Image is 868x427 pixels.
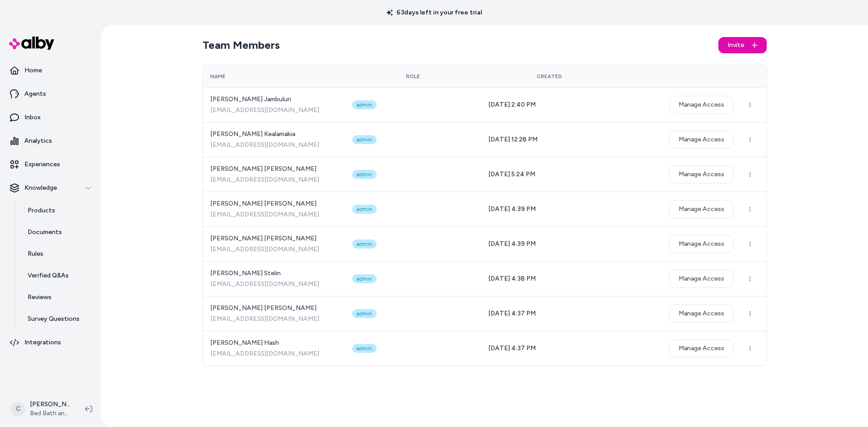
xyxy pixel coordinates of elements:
button: Manage Access [669,339,734,357]
p: Documents [28,228,62,237]
span: [PERSON_NAME] Hash [210,338,338,347]
p: Rules [28,249,43,258]
a: Integrations [4,332,98,353]
button: Manage Access [669,270,734,288]
span: [DATE] 4:37 PM [488,344,536,352]
span: [DATE] 5:24 PM [488,170,535,178]
p: 63 days left in your free trial [381,8,487,17]
button: Invite [718,37,767,53]
span: [PERSON_NAME] [PERSON_NAME] [210,164,338,174]
a: Reviews [19,286,98,308]
p: [PERSON_NAME] [30,400,71,409]
button: Manage Access [669,165,734,183]
a: Verified Q&As [19,265,98,286]
a: Rules [19,243,98,265]
div: admin [352,239,377,249]
span: C [11,402,25,416]
p: Products [28,206,55,215]
a: Documents [19,221,98,243]
a: Agents [4,83,98,105]
button: Manage Access [669,200,734,218]
button: Manage Access [669,305,734,323]
span: Invite [727,41,744,50]
a: Survey Questions [19,308,98,330]
a: Analytics [4,130,98,152]
span: [EMAIL_ADDRESS][DOMAIN_NAME] [210,280,338,289]
div: admin [352,170,377,179]
div: Created [488,73,610,80]
p: Integrations [24,338,61,347]
button: C[PERSON_NAME]Bed Bath and Beyond [5,394,78,423]
span: [EMAIL_ADDRESS][DOMAIN_NAME] [210,349,338,358]
div: Role [352,73,474,80]
button: Manage Access [669,96,734,114]
p: Knowledge [24,183,57,192]
div: admin [352,309,377,318]
span: [PERSON_NAME] Jambuluri [210,95,338,104]
span: [PERSON_NAME] [PERSON_NAME] [210,234,338,243]
div: admin [352,135,377,144]
img: alby Logo [9,37,54,50]
a: Inbox [4,107,98,128]
span: [EMAIL_ADDRESS][DOMAIN_NAME] [210,141,338,150]
span: [DATE] 12:28 PM [488,136,538,143]
span: [DATE] 4:37 PM [488,310,536,317]
div: Name [210,73,338,80]
div: admin [352,344,377,353]
span: [EMAIL_ADDRESS][DOMAIN_NAME] [210,245,338,254]
span: [DATE] 2:40 PM [488,101,536,108]
span: [PERSON_NAME] Stelin [210,269,338,278]
span: [DATE] 4:39 PM [488,240,536,248]
button: Manage Access [669,235,734,253]
h2: Team Members [203,38,280,52]
span: [DATE] 4:38 PM [488,275,536,282]
p: Agents [24,89,46,99]
p: Analytics [24,136,52,145]
span: [PERSON_NAME] Kealamakia [210,130,338,139]
button: Knowledge [4,177,98,199]
span: [PERSON_NAME] [PERSON_NAME] [210,199,338,208]
a: Experiences [4,154,98,175]
span: [EMAIL_ADDRESS][DOMAIN_NAME] [210,106,338,115]
p: Reviews [28,293,52,302]
div: admin [352,274,377,283]
span: Bed Bath and Beyond [30,409,71,418]
span: [EMAIL_ADDRESS][DOMAIN_NAME] [210,314,338,324]
span: [EMAIL_ADDRESS][DOMAIN_NAME] [210,175,338,184]
p: Verified Q&As [28,271,69,280]
p: Inbox [24,113,41,122]
button: Manage Access [669,131,734,149]
span: [PERSON_NAME] [PERSON_NAME] [210,304,338,313]
p: Survey Questions [28,314,80,324]
div: admin [352,205,377,214]
a: Home [4,60,98,81]
span: [EMAIL_ADDRESS][DOMAIN_NAME] [210,210,338,219]
div: admin [352,100,377,109]
p: Experiences [24,160,60,169]
a: Products [19,200,98,221]
span: [DATE] 4:39 PM [488,205,536,213]
p: Home [24,66,42,75]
